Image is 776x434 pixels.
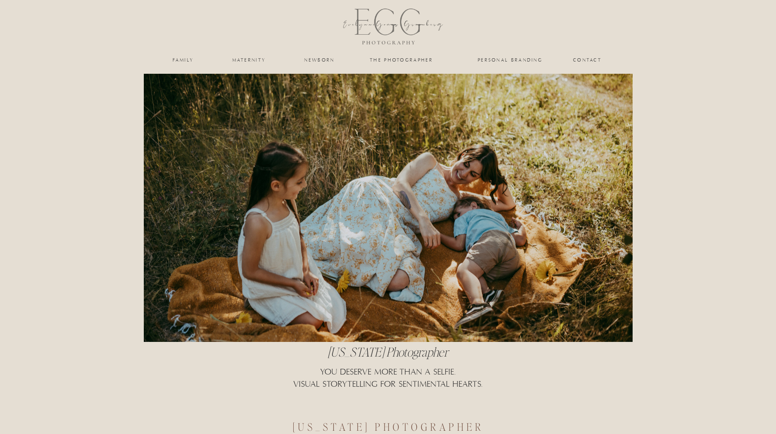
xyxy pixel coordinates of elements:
[167,57,200,62] a: family
[232,57,266,62] a: maternity
[573,57,602,62] a: Contact
[303,57,336,62] a: newborn
[477,57,544,62] a: personal branding
[248,420,529,426] h3: [US_STATE] photographer
[328,344,448,359] i: [US_STATE] Photographer
[361,57,442,62] a: the photographer
[264,366,512,405] p: YOU DESERVE MORE THAN A SELFIE. VISUAL STORYTELLING FOR SENTIMENTAL HEARTS.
